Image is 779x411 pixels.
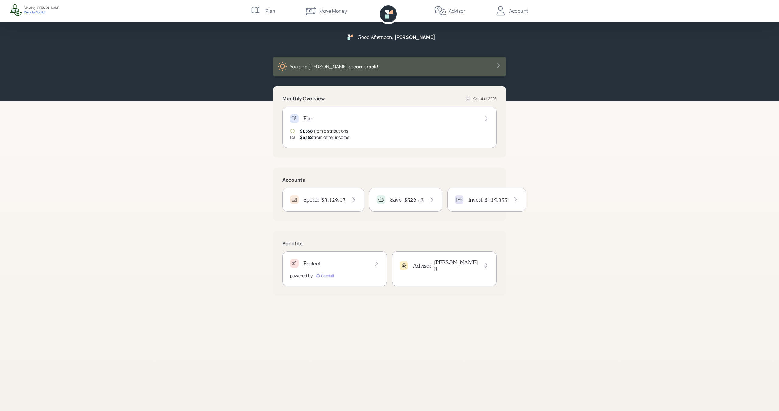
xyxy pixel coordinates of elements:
h4: $526.43 [404,196,424,203]
h4: $3,129.17 [321,196,346,203]
img: sunny-XHVQM73Q.digested.png [278,62,287,71]
h4: Protect [303,260,320,267]
div: October 2025 [473,96,497,102]
span: on‑track! [356,63,379,70]
div: Back to Copilot [24,10,61,14]
div: from distributions [300,128,348,134]
h4: Advisor [413,262,431,269]
div: from other income [300,134,349,140]
h5: Accounts [282,177,497,183]
h5: Monthly Overview [282,96,325,102]
div: Viewing: [PERSON_NAME] [24,5,61,10]
h5: Good Afternoon , [358,34,393,40]
span: $6,152 [300,134,313,140]
h4: Save [390,196,402,203]
h4: Spend [303,196,319,203]
span: $1,558 [300,128,313,134]
h4: Plan [303,115,313,122]
h4: $415,355 [485,196,508,203]
div: You and [PERSON_NAME] are [290,63,379,70]
div: powered by [290,272,313,279]
div: Advisor [449,7,465,15]
div: Plan [265,7,275,15]
div: Move Money [319,7,347,15]
div: Account [509,7,528,15]
h5: [PERSON_NAME] [394,34,435,40]
h5: Benefits [282,241,497,247]
h4: Invest [468,196,482,203]
img: carefull-M2HCGCDH.digested.png [315,273,334,279]
h4: [PERSON_NAME] R [434,259,479,272]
